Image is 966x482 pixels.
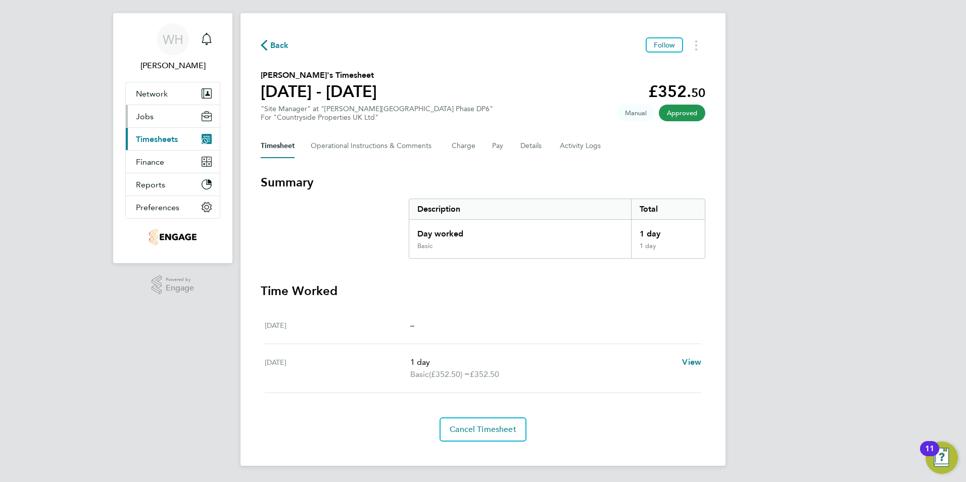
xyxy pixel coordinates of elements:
[631,199,705,219] div: Total
[429,369,470,379] span: (£352.50) =
[311,134,436,158] button: Operational Instructions & Comments
[409,199,631,219] div: Description
[152,275,195,295] a: Powered byEngage
[126,173,220,196] button: Reports
[691,85,705,100] span: 50
[270,39,289,52] span: Back
[261,283,705,299] h3: Time Worked
[492,134,504,158] button: Pay
[409,220,631,242] div: Day worked
[126,196,220,218] button: Preferences
[261,134,295,158] button: Timesheet
[136,180,165,189] span: Reports
[261,39,289,52] button: Back
[261,69,377,81] h2: [PERSON_NAME]'s Timesheet
[261,105,493,122] div: "Site Manager" at "[PERSON_NAME][GEOGRAPHIC_DATA] Phase DP6"
[520,134,544,158] button: Details
[261,174,705,442] section: Timesheet
[126,151,220,173] button: Finance
[265,319,410,331] div: [DATE]
[265,356,410,380] div: [DATE]
[682,357,701,367] span: View
[410,320,414,330] span: –
[682,356,701,368] a: View
[659,105,705,121] span: This timesheet has been approved.
[925,449,934,462] div: 11
[125,60,220,72] span: Will Hiles
[113,13,232,263] nav: Main navigation
[261,174,705,190] h3: Summary
[617,105,655,121] span: This timesheet was manually created.
[560,134,602,158] button: Activity Logs
[654,40,675,50] span: Follow
[166,284,194,293] span: Engage
[149,229,196,245] img: knightwood-logo-retina.png
[136,112,154,121] span: Jobs
[631,220,705,242] div: 1 day
[440,417,526,442] button: Cancel Timesheet
[648,82,705,101] app-decimal: £352.
[136,203,179,212] span: Preferences
[470,369,499,379] span: £352.50
[452,134,476,158] button: Charge
[136,157,164,167] span: Finance
[409,199,705,259] div: Summary
[136,134,178,144] span: Timesheets
[126,105,220,127] button: Jobs
[166,275,194,284] span: Powered by
[126,82,220,105] button: Network
[410,368,429,380] span: Basic
[646,37,683,53] button: Follow
[125,229,220,245] a: Go to home page
[261,113,493,122] div: For "Countryside Properties UK Ltd"
[163,33,183,46] span: WH
[687,37,705,53] button: Timesheets Menu
[126,128,220,150] button: Timesheets
[261,81,377,102] h1: [DATE] - [DATE]
[125,23,220,72] a: WH[PERSON_NAME]
[450,424,516,435] span: Cancel Timesheet
[410,356,674,368] p: 1 day
[136,89,168,99] span: Network
[417,242,432,250] div: Basic
[926,442,958,474] button: Open Resource Center, 11 new notifications
[631,242,705,258] div: 1 day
